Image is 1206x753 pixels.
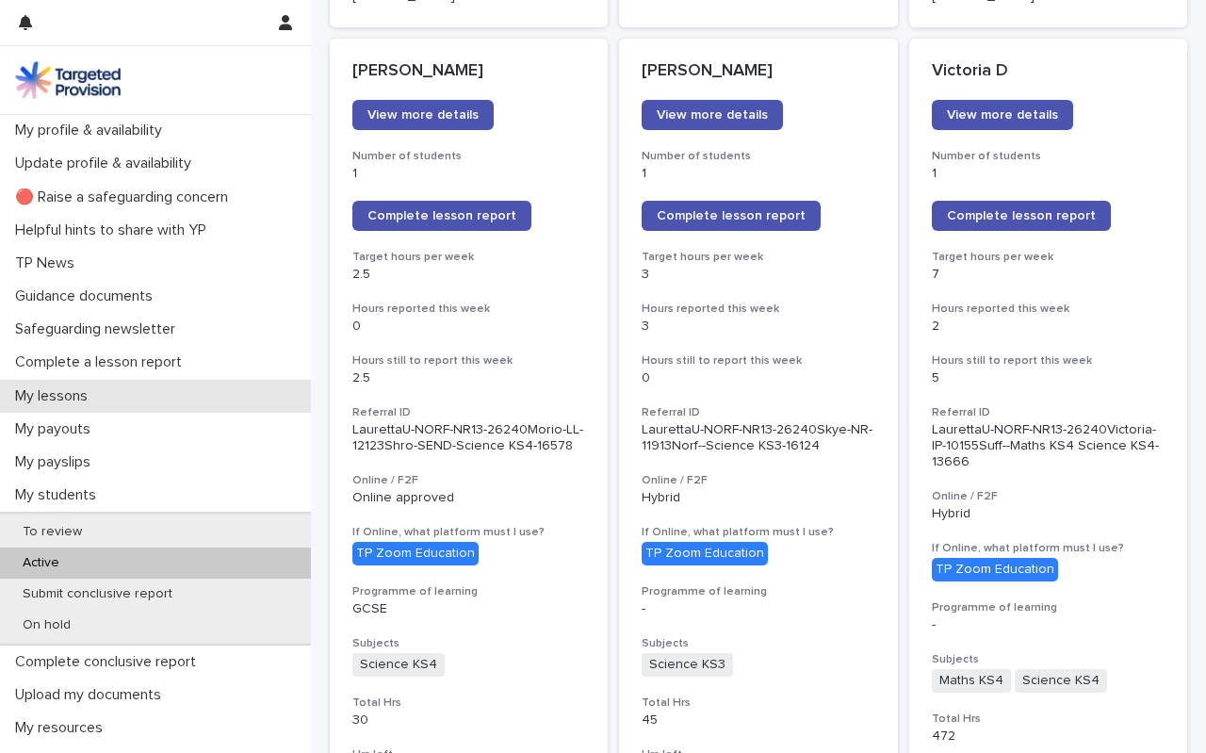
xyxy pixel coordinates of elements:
div: TP Zoom Education [352,542,479,565]
h3: Total Hrs [352,696,585,711]
span: Science KS3 [642,653,733,677]
h3: If Online, what platform must I use? [642,525,874,540]
p: - [642,601,874,617]
p: Hybrid [932,506,1165,522]
p: 45 [642,712,874,728]
p: 5 [932,370,1165,386]
p: 2.5 [352,370,585,386]
h3: Programme of learning [642,584,874,599]
p: [PERSON_NAME] [352,61,585,82]
h3: Target hours per week [642,250,874,265]
h3: Programme of learning [932,600,1165,615]
p: LaurettaU-NORF-NR13-26240Victoria-IP-10155Suff--Maths KS4 Science KS4-13666 [932,422,1165,469]
h3: Total Hrs [642,696,874,711]
p: 3 [642,319,874,335]
a: Complete lesson report [642,201,821,231]
span: View more details [947,108,1058,122]
p: Submit conclusive report [8,586,187,602]
span: Maths KS4 [932,669,1011,693]
p: 3 [642,267,874,283]
h3: Hours reported this week [352,302,585,317]
p: 0 [352,319,585,335]
h3: Total Hrs [932,712,1165,727]
h3: Number of students [352,149,585,164]
p: 30 [352,712,585,728]
a: View more details [932,100,1073,130]
p: Hybrid [642,490,874,506]
div: TP Zoom Education [642,542,768,565]
h3: Referral ID [642,405,874,420]
h3: Hours still to report this week [642,353,874,368]
h3: Target hours per week [352,250,585,265]
p: My students [8,486,111,504]
a: View more details [352,100,494,130]
h3: Number of students [932,149,1165,164]
h3: Subjects [642,636,874,651]
p: Update profile & availability [8,155,206,172]
p: Upload my documents [8,686,176,704]
h3: Subjects [352,636,585,651]
span: Complete lesson report [367,209,516,222]
p: 2 [932,319,1165,335]
a: View more details [642,100,783,130]
p: 472 [932,728,1165,745]
h3: Hours still to report this week [932,353,1165,368]
h3: Referral ID [932,405,1165,420]
p: My lessons [8,387,103,405]
p: 1 [642,166,874,182]
p: TP News [8,254,90,272]
p: Helpful hints to share with YP [8,221,221,239]
p: 1 [352,166,585,182]
h3: Subjects [932,652,1165,667]
span: Complete lesson report [657,209,806,222]
span: Science KS4 [1015,669,1107,693]
div: TP Zoom Education [932,558,1058,581]
p: Complete conclusive report [8,653,211,671]
p: Complete a lesson report [8,353,197,371]
h3: Target hours per week [932,250,1165,265]
h3: Hours reported this week [642,302,874,317]
img: M5nRWzHhSzIhMunXDL62 [15,61,121,99]
h3: Hours still to report this week [352,353,585,368]
p: 🔴 Raise a safeguarding concern [8,188,243,206]
p: LaurettaU-NORF-NR13-26240Skye-NR-11913Norf--Science KS3-16124 [642,422,874,454]
p: On hold [8,617,86,633]
p: My payouts [8,420,106,438]
p: Online approved [352,490,585,506]
p: LaurettaU-NORF-NR13-26240Morio-LL-12123Shro-SEND-Science KS4-16578 [352,422,585,454]
h3: Hours reported this week [932,302,1165,317]
p: Active [8,555,74,571]
a: Complete lesson report [352,201,531,231]
p: 0 [642,370,874,386]
h3: If Online, what platform must I use? [932,541,1165,556]
p: Victoria D [932,61,1165,82]
span: Science KS4 [352,653,445,677]
h3: Online / F2F [352,473,585,488]
span: View more details [367,108,479,122]
h3: Programme of learning [352,584,585,599]
span: Complete lesson report [947,209,1096,222]
h3: Online / F2F [642,473,874,488]
h3: Number of students [642,149,874,164]
p: [PERSON_NAME] [642,61,874,82]
p: 1 [932,166,1165,182]
h3: If Online, what platform must I use? [352,525,585,540]
h3: Online / F2F [932,489,1165,504]
span: View more details [657,108,768,122]
h3: Referral ID [352,405,585,420]
p: 2.5 [352,267,585,283]
p: Safeguarding newsletter [8,320,190,338]
a: Complete lesson report [932,201,1111,231]
p: GCSE [352,601,585,617]
p: 7 [932,267,1165,283]
p: My resources [8,719,118,737]
p: Guidance documents [8,287,168,305]
p: To review [8,524,97,540]
p: My payslips [8,453,106,471]
p: - [932,617,1165,633]
p: My profile & availability [8,122,177,139]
